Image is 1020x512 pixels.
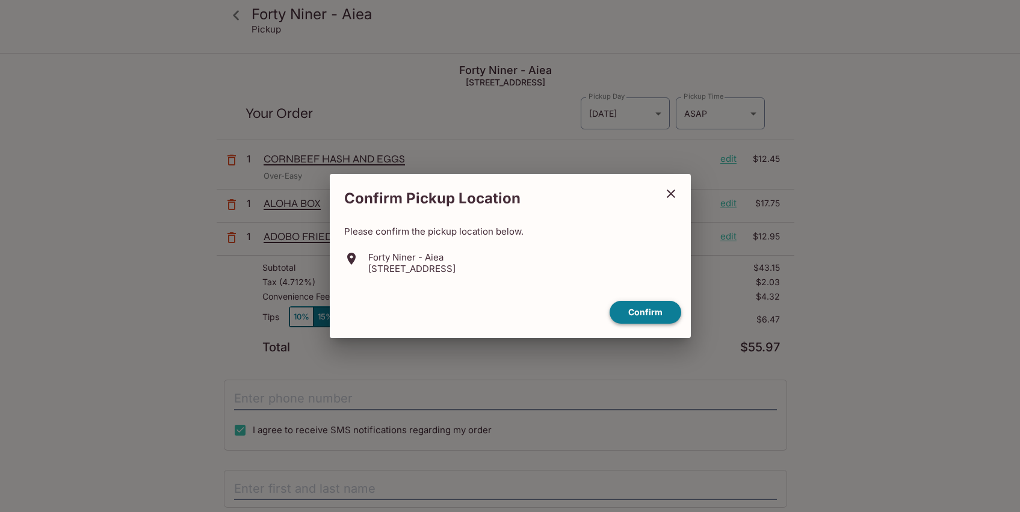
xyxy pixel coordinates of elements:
p: Please confirm the pickup location below. [344,226,676,237]
h2: Confirm Pickup Location [330,184,656,214]
button: close [656,179,686,209]
button: confirm [610,301,681,324]
p: [STREET_ADDRESS] [368,263,456,274]
p: Forty Niner - Aiea [368,251,456,263]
